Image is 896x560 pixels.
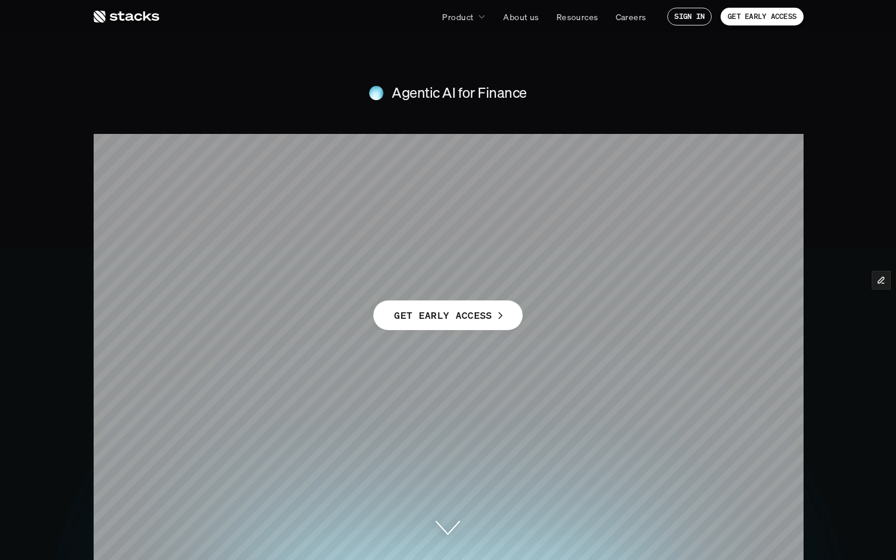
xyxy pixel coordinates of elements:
p: GET EARLY ACCESS [728,12,796,21]
span: T [216,121,251,178]
span: r [430,178,450,235]
p: Careers [616,11,647,23]
span: i [443,121,456,178]
p: About us [503,11,539,23]
span: u [630,121,660,178]
a: Careers [609,6,654,27]
span: t [634,178,651,235]
h4: Agentic AI for Finance [392,83,526,103]
span: F [317,121,348,178]
span: i [621,178,634,235]
span: i [580,178,593,235]
span: y [651,178,678,235]
a: About us [496,6,546,27]
span: h [251,121,281,178]
span: c [538,178,564,235]
p: SIGN IN [674,12,705,21]
span: v [593,178,620,235]
span: f [540,121,558,178]
p: Product [442,11,473,23]
span: Y [568,121,601,178]
span: n [396,121,426,178]
a: Resources [549,6,606,27]
button: Edit Framer Content [872,271,890,289]
span: r [348,121,367,178]
span: t [564,178,580,235]
span: t [427,121,443,178]
span: T [218,178,252,235]
p: Resources [556,11,599,23]
p: GET EARLY ACCESS [394,307,492,324]
a: GET EARLY ACCESS [373,300,522,330]
span: a [279,178,305,235]
span: e [281,121,307,178]
a: GET EARLY ACCESS [721,8,804,25]
h4: Agents purpose-built for accounting and enterprise complexity. [235,256,661,276]
span: m [305,178,354,235]
span: e [456,121,482,178]
span: u [507,178,537,235]
span: o [601,121,630,178]
a: SIGN IN [667,8,712,25]
span: P [398,178,430,235]
span: o [367,121,396,178]
span: e [252,178,279,235]
span: s [364,178,388,235]
span: ’ [354,178,364,235]
span: o [450,178,478,235]
span: r [482,121,502,178]
span: o [512,121,540,178]
span: d [478,178,507,235]
span: r [660,121,680,178]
